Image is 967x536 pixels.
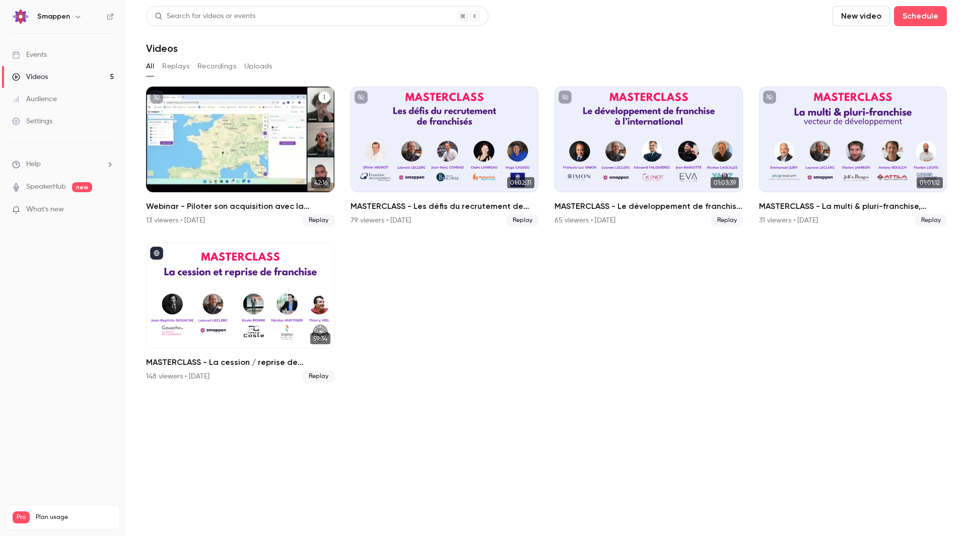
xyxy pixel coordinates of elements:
[146,356,334,368] h2: MASTERCLASS - La cession / reprise de franchise
[351,215,411,225] div: 79 viewers • [DATE]
[146,243,334,382] li: MASTERCLASS - La cession / reprise de franchise
[146,200,334,212] h2: Webinar - Piloter son acquisition avec la cartographie
[555,215,615,225] div: 65 viewers • [DATE]
[12,50,47,60] div: Events
[146,6,947,530] section: Videos
[555,87,743,226] li: MASTERCLASS - Le développement de franchise à l'international
[146,58,154,74] button: All
[26,159,41,170] span: Help
[759,87,947,226] li: MASTERCLASS - La multi & pluri-franchise, vecteur de développement
[355,91,368,104] button: unpublished
[711,177,739,188] span: 01:03:39
[711,214,743,226] span: Replay
[310,333,330,344] span: 59:34
[559,91,572,104] button: unpublished
[12,116,52,126] div: Settings
[12,159,114,170] li: help-dropdown-opener
[351,87,539,226] a: 01:02:31MASTERCLASS - Les défis du recrutement de franchisés79 viewers • [DATE]Replay
[146,87,334,226] li: Webinar - Piloter son acquisition avec la cartographie
[759,200,947,212] h2: MASTERCLASS - La multi & pluri-franchise, vecteur de développement
[162,58,189,74] button: Replays
[244,58,272,74] button: Uploads
[507,177,534,188] span: 01:02:31
[155,11,255,22] div: Search for videos or events
[303,214,334,226] span: Replay
[555,87,743,226] a: 01:03:39MASTERCLASS - Le développement de franchise à l'international65 viewers • [DATE]Replay
[915,214,947,226] span: Replay
[894,6,947,26] button: Schedule
[26,182,66,192] a: SpeakerHub
[146,243,334,382] a: 59:34MASTERCLASS - La cession / reprise de franchise148 viewers • [DATE]Replay
[102,205,114,214] iframe: Noticeable Trigger
[26,204,64,215] span: What's new
[37,12,70,22] h6: Smappen
[759,215,818,225] div: 31 viewers • [DATE]
[351,87,539,226] li: MASTERCLASS - Les défis du recrutement de franchisés
[146,215,205,225] div: 13 viewers • [DATE]
[507,214,538,226] span: Replay
[12,94,57,104] div: Audience
[146,87,947,382] ul: Videos
[303,370,334,382] span: Replay
[72,182,92,192] span: new
[146,42,178,54] h1: Videos
[36,513,113,521] span: Plan usage
[311,177,330,188] span: 42:16
[555,200,743,212] h2: MASTERCLASS - Le développement de franchise à l'international
[150,247,163,260] button: published
[12,72,48,82] div: Videos
[150,91,163,104] button: unpublished
[13,511,30,523] span: Pro
[763,91,776,104] button: unpublished
[197,58,236,74] button: Recordings
[351,200,539,212] h2: MASTERCLASS - Les défis du recrutement de franchisés
[759,87,947,226] a: 01:01:12MASTERCLASS - La multi & pluri-franchise, vecteur de développement31 viewers • [DATE]Replay
[833,6,890,26] button: New video
[146,87,334,226] a: 42:16Webinar - Piloter son acquisition avec la cartographie13 viewers • [DATE]Replay
[146,371,210,381] div: 148 viewers • [DATE]
[13,9,29,25] img: Smappen
[917,177,943,188] span: 01:01:12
